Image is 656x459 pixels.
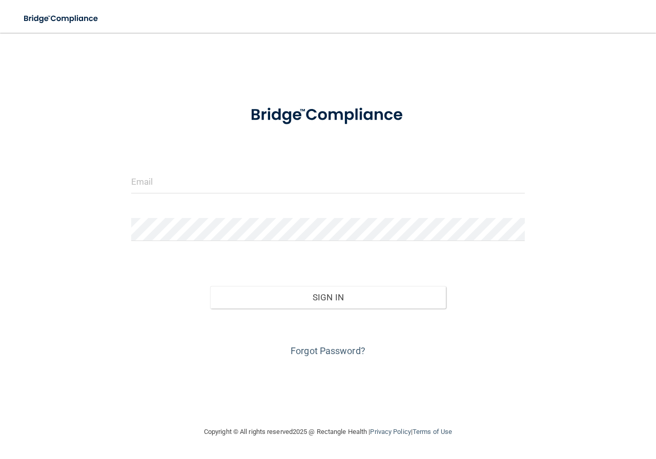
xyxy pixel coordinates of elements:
[234,94,423,136] img: bridge_compliance_login_screen.278c3ca4.svg
[210,286,446,309] button: Sign In
[131,170,525,193] input: Email
[291,345,365,356] a: Forgot Password?
[141,416,515,448] div: Copyright © All rights reserved 2025 @ Rectangle Health | |
[413,428,452,435] a: Terms of Use
[370,428,411,435] a: Privacy Policy
[15,8,108,29] img: bridge_compliance_login_screen.278c3ca4.svg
